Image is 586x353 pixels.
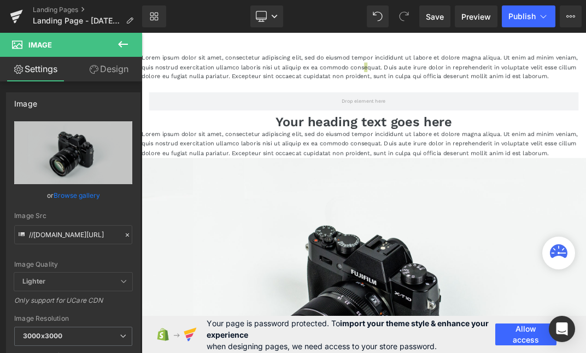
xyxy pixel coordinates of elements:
button: Publish [502,5,555,27]
div: Image Quality [14,261,132,268]
div: Only support for UCare CDN [14,296,132,312]
button: Redo [393,5,415,27]
div: Open Intercom Messenger [549,316,575,342]
a: Preview [455,5,497,27]
span: Landing Page - [DATE] 13:26:58 [33,16,121,25]
div: Image [14,93,37,108]
b: 3000x3000 [23,332,62,340]
button: More [560,5,582,27]
input: Link [14,225,132,244]
a: Browse gallery [54,186,100,205]
span: Image [28,40,52,49]
div: Image Src [14,212,132,220]
div: or [14,190,132,201]
a: Landing Pages [33,5,142,14]
a: Design [73,57,144,81]
strong: import your theme style & enhance your experience [207,319,489,339]
div: Image Resolution [14,315,132,322]
a: New Library [142,5,166,27]
span: Your page is password protected. To when designing pages, we need access to your store password. [207,317,495,352]
b: Lighter [22,277,45,285]
button: Allow access [495,323,556,345]
span: Preview [461,11,491,22]
span: Publish [508,12,536,21]
button: Undo [367,5,389,27]
span: Save [426,11,444,22]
